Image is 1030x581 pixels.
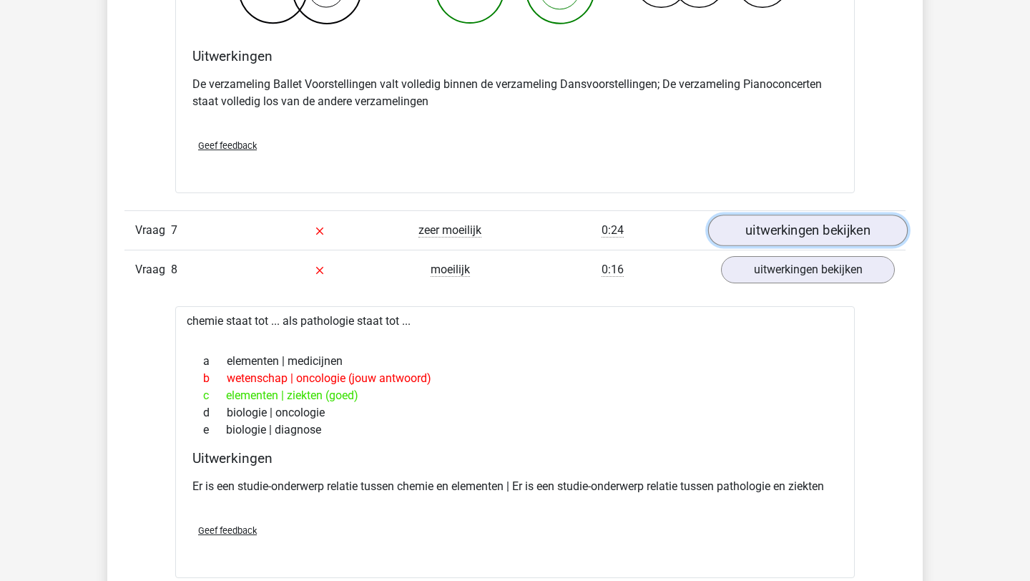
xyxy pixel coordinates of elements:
[418,223,481,238] span: zeer moeilijk
[192,421,838,439] div: biologie | diagnose
[602,223,624,238] span: 0:24
[192,404,838,421] div: biologie | oncologie
[203,387,226,404] span: c
[192,450,838,467] h4: Uitwerkingen
[203,421,226,439] span: e
[198,140,257,151] span: Geef feedback
[721,256,895,283] a: uitwerkingen bekijken
[192,76,838,110] p: De verzameling Ballet Voorstellingen valt volledig binnen de verzameling Dansvoorstellingen; De v...
[192,353,838,370] div: elementen | medicijnen
[171,263,177,276] span: 8
[175,306,855,578] div: chemie staat tot ... als pathologie staat tot ...
[192,478,838,495] p: Er is een studie-onderwerp relatie tussen chemie en elementen | Er is een studie-onderwerp relati...
[135,222,171,239] span: Vraag
[192,370,838,387] div: wetenschap | oncologie (jouw antwoord)
[192,387,838,404] div: elementen | ziekten (goed)
[135,261,171,278] span: Vraag
[198,525,257,536] span: Geef feedback
[203,404,227,421] span: d
[203,370,227,387] span: b
[708,215,908,246] a: uitwerkingen bekijken
[431,263,470,277] span: moeilijk
[203,353,227,370] span: a
[171,223,177,237] span: 7
[602,263,624,277] span: 0:16
[192,48,838,64] h4: Uitwerkingen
